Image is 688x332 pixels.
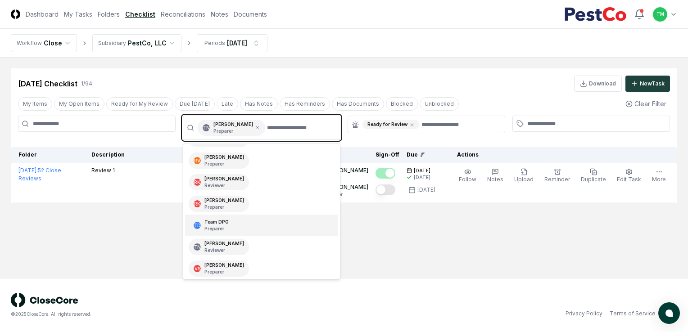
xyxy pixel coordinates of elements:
button: NewTask [625,76,670,92]
th: Sign-Off [372,147,403,163]
a: Notes [211,9,228,19]
div: 1 / 94 [81,80,92,88]
button: Ready for My Review [106,97,173,111]
p: [PERSON_NAME] [323,183,368,191]
button: Download [574,76,622,92]
span: Duplicate [581,176,606,183]
div: [PERSON_NAME] [204,175,244,189]
div: [DATE] [414,174,430,181]
button: Edit Task [615,166,643,185]
a: [DATE]:52 Close Reviews [18,167,61,182]
div: Subsidiary [98,39,126,47]
span: RK [194,179,200,186]
p: Reviewer [323,191,368,198]
span: TM [656,11,664,18]
div: Suggestions [183,144,340,279]
div: Actions [450,151,670,159]
div: [PERSON_NAME] [204,154,244,167]
span: Upload [514,176,534,183]
button: Blocked [386,97,418,111]
p: Review 1 [91,166,115,175]
button: TM [652,6,668,22]
button: Periods[DATE] [197,34,267,52]
div: © 2025 CloseCore. All rights reserved. [11,311,344,318]
p: [PERSON_NAME] [323,166,368,175]
img: PestCo logo [564,7,627,22]
div: Due [407,151,443,159]
img: Logo [11,9,20,19]
p: Preparer [204,225,229,232]
a: Reconciliations [161,9,205,19]
span: [DATE] [414,167,430,174]
div: Periods [204,39,225,47]
button: Mark complete [376,184,395,195]
a: Privacy Policy [566,310,602,318]
button: My Items [18,97,52,111]
span: [DATE] : [18,167,38,174]
div: [PERSON_NAME] [204,197,244,211]
button: Has Reminders [280,97,330,111]
a: Documents [234,9,267,19]
button: Upload [512,166,535,185]
span: Edit Task [617,176,641,183]
a: My Tasks [64,9,92,19]
button: Has Notes [240,97,278,111]
img: logo [11,293,78,307]
p: Preparer [204,204,244,211]
a: Checklist [125,9,155,19]
th: Folder [11,147,88,163]
p: Reviewer [204,247,244,254]
a: Folders [98,9,120,19]
button: Notes [485,166,505,185]
span: VS [195,265,200,272]
button: Late [217,97,238,111]
p: Preparer [204,269,244,275]
span: RV [194,157,200,164]
div: Team DPO [204,219,229,232]
span: TN [203,125,210,131]
button: atlas-launcher [658,302,680,324]
div: [PERSON_NAME] [213,121,253,135]
button: Follow [457,166,478,185]
th: Description [88,147,304,163]
button: Clear Filter [622,95,670,112]
button: Unblocked [420,97,459,111]
button: More [650,166,668,185]
a: Dashboard [26,9,59,19]
div: Ready for Review [362,120,420,129]
span: Notes [487,176,503,183]
div: [DATE] Checklist [18,78,77,89]
button: My Open Items [54,97,104,111]
div: [DATE] [417,186,435,194]
button: Duplicate [579,166,608,185]
button: Reminder [543,166,572,185]
div: Workflow [17,39,42,47]
p: Preparer [204,161,244,167]
p: Preparer [213,128,253,135]
span: TN [194,244,201,251]
button: Mark complete [376,168,395,179]
a: Terms of Service [610,310,656,318]
span: Follow [459,176,476,183]
p: Reviewer [204,182,244,189]
span: Reminder [544,176,570,183]
button: Has Documents [332,97,384,111]
div: [DATE] [227,38,247,48]
span: TD [194,222,201,229]
div: New Task [640,80,665,88]
nav: breadcrumb [11,34,267,52]
p: Preparer [323,175,368,181]
div: [PERSON_NAME] [204,240,244,254]
button: Due Today [175,97,215,111]
span: RK [194,201,200,207]
div: [PERSON_NAME] [204,262,244,275]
